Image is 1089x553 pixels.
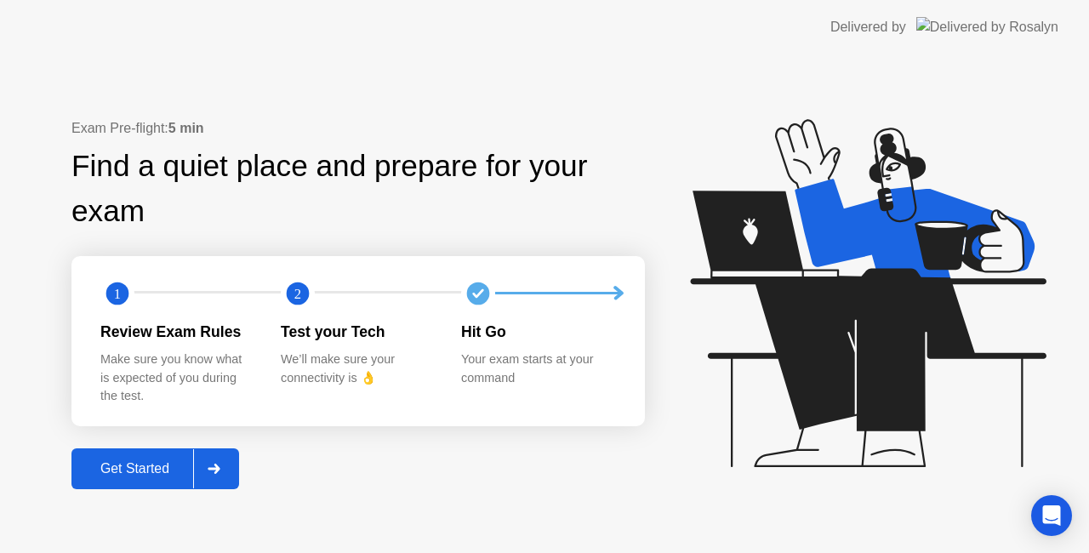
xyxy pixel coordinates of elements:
[168,121,204,135] b: 5 min
[77,461,193,476] div: Get Started
[281,321,434,343] div: Test your Tech
[281,351,434,387] div: We’ll make sure your connectivity is 👌
[461,351,614,387] div: Your exam starts at your command
[100,351,254,406] div: Make sure you know what is expected of you during the test.
[294,285,301,301] text: 2
[1031,495,1072,536] div: Open Intercom Messenger
[114,285,121,301] text: 1
[461,321,614,343] div: Hit Go
[71,448,239,489] button: Get Started
[830,17,906,37] div: Delivered by
[71,118,645,139] div: Exam Pre-flight:
[71,144,645,234] div: Find a quiet place and prepare for your exam
[916,17,1058,37] img: Delivered by Rosalyn
[100,321,254,343] div: Review Exam Rules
